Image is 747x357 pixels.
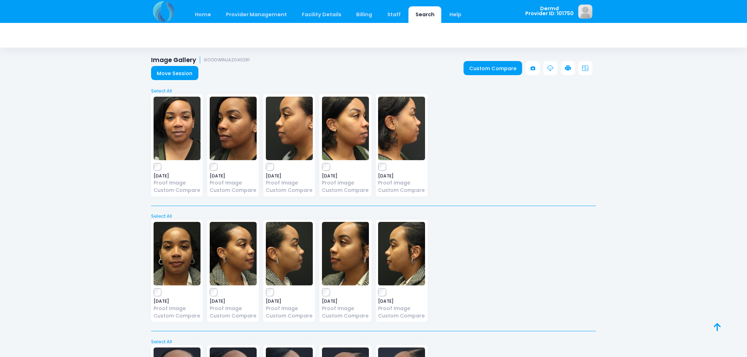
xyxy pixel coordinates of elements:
[154,174,201,178] span: [DATE]
[322,222,369,285] img: image
[204,58,250,63] small: GOODWINJAZ040291
[210,187,257,194] a: Custom Compare
[266,187,313,194] a: Custom Compare
[210,299,257,303] span: [DATE]
[408,6,441,23] a: Search
[266,305,313,312] a: Proof Image
[154,312,201,320] a: Custom Compare
[378,305,425,312] a: Proof Image
[322,299,369,303] span: [DATE]
[188,6,218,23] a: Home
[378,97,425,160] img: image
[322,174,369,178] span: [DATE]
[378,222,425,285] img: image
[378,174,425,178] span: [DATE]
[464,61,522,75] a: Custom Compare
[266,97,313,160] img: image
[210,97,257,160] img: image
[525,6,574,16] span: Dermd Provider ID: 101750
[210,305,257,312] a: Proof Image
[151,56,250,64] h1: Image Gallery
[266,222,313,285] img: image
[295,6,348,23] a: Facility Details
[154,179,201,187] a: Proof Image
[378,187,425,194] a: Custom Compare
[380,6,407,23] a: Staff
[349,6,379,23] a: Billing
[149,213,598,220] a: Select All
[154,305,201,312] a: Proof Image
[149,87,598,95] a: Select All
[266,174,313,178] span: [DATE]
[378,312,425,320] a: Custom Compare
[378,179,425,187] a: Proof Image
[210,179,257,187] a: Proof Image
[219,6,294,23] a: Provider Management
[322,305,369,312] a: Proof Image
[210,222,257,285] img: image
[266,312,313,320] a: Custom Compare
[154,187,201,194] a: Custom Compare
[266,299,313,303] span: [DATE]
[322,312,369,320] a: Custom Compare
[149,338,598,345] a: Select All
[378,299,425,303] span: [DATE]
[154,97,201,160] img: image
[154,299,201,303] span: [DATE]
[322,187,369,194] a: Custom Compare
[210,174,257,178] span: [DATE]
[322,97,369,160] img: image
[210,312,257,320] a: Custom Compare
[322,179,369,187] a: Proof Image
[443,6,468,23] a: Help
[151,66,198,80] a: Move Session
[578,5,592,19] img: image
[154,222,201,285] img: image
[266,179,313,187] a: Proof Image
